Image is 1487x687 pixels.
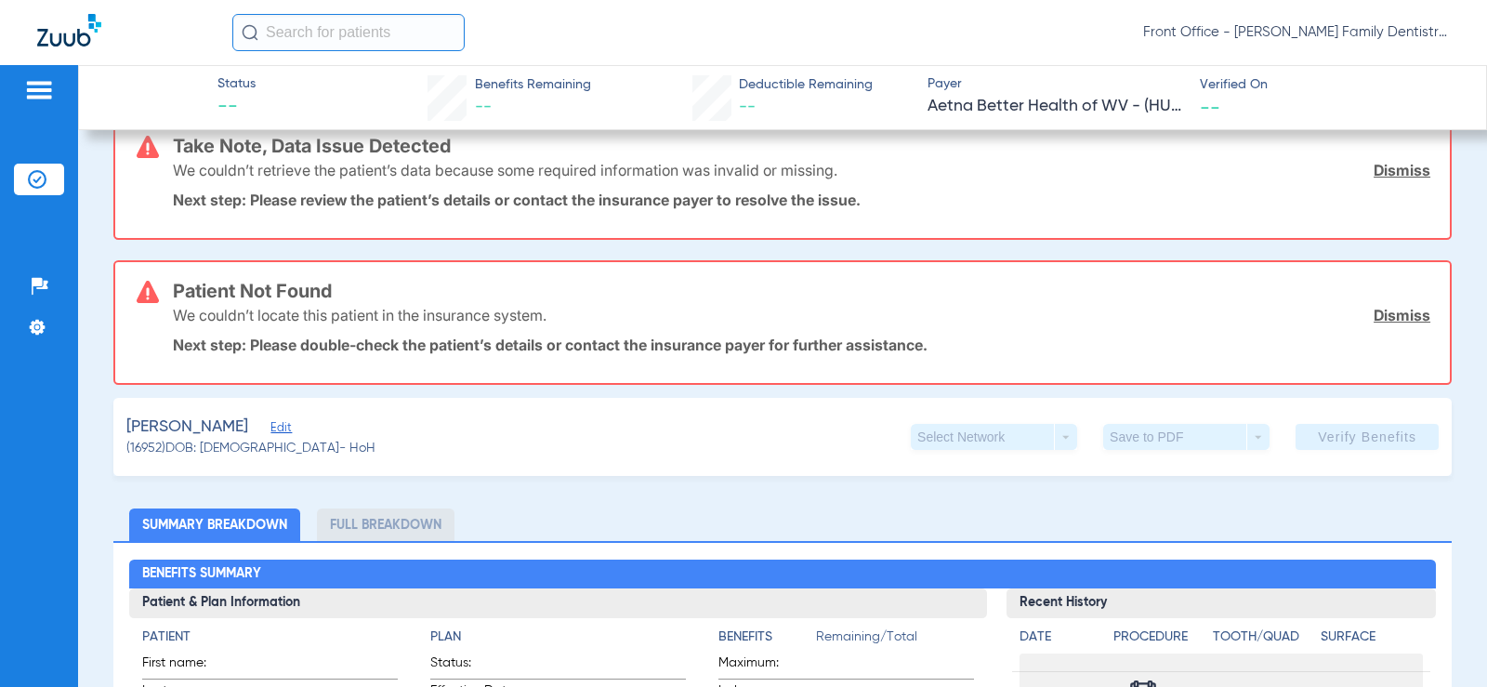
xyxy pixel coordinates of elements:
a: Dismiss [1374,306,1430,324]
app-breakdown-title: Benefits [718,628,816,654]
p: Next step: Please double-check the patient’s details or contact the insurance payer for further a... [173,336,1430,354]
h3: Patient Not Found [173,282,1430,300]
a: Dismiss [1374,161,1430,179]
h4: Benefits [718,628,816,647]
span: Verified On [1200,75,1456,95]
h3: Recent History [1007,588,1435,618]
h4: Plan [430,628,686,647]
app-breakdown-title: Tooth/Quad [1213,628,1314,654]
app-breakdown-title: Date [1020,628,1098,654]
span: Remaining/Total [816,628,974,654]
h4: Procedure [1113,628,1205,647]
span: Aetna Better Health of WV - (HUB) - AI [928,95,1184,118]
span: -- [217,95,256,121]
span: -- [739,99,756,115]
span: [PERSON_NAME] [126,416,248,439]
span: Status [217,74,256,94]
h3: Patient & Plan Information [129,588,987,618]
img: error-icon [137,281,159,303]
span: First name: [142,654,233,679]
span: Front Office - [PERSON_NAME] Family Dentistry [1143,23,1450,42]
span: -- [475,99,492,115]
img: Zuub Logo [37,14,101,46]
iframe: Chat Widget [1394,598,1487,687]
p: We couldn’t locate this patient in the insurance system. [173,306,546,324]
h4: Patient [142,628,398,647]
span: Maximum: [718,654,809,679]
span: Status: [430,654,521,679]
h4: Surface [1321,628,1422,647]
h4: Date [1020,628,1098,647]
span: Payer [928,74,1184,94]
span: Edit [270,421,287,439]
h3: Take Note, Data Issue Detected [173,137,1430,155]
app-breakdown-title: Surface [1321,628,1422,654]
h4: Tooth/Quad [1213,628,1314,647]
p: We couldn’t retrieve the patient’s data because some required information was invalid or missing. [173,161,837,179]
li: Summary Breakdown [129,509,300,541]
input: Search for patients [232,14,465,51]
span: (16952) DOB: [DEMOGRAPHIC_DATA] - HoH [126,439,375,458]
img: hamburger-icon [24,79,54,101]
p: Next step: Please review the patient’s details or contact the insurance payer to resolve the issue. [173,191,1430,209]
span: Benefits Remaining [475,75,591,95]
img: Search Icon [242,24,258,41]
span: -- [1200,97,1220,116]
span: Deductible Remaining [739,75,873,95]
li: Full Breakdown [317,509,454,541]
app-breakdown-title: Procedure [1113,628,1205,654]
h2: Benefits Summary [129,560,1435,589]
img: error-icon [137,136,159,158]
